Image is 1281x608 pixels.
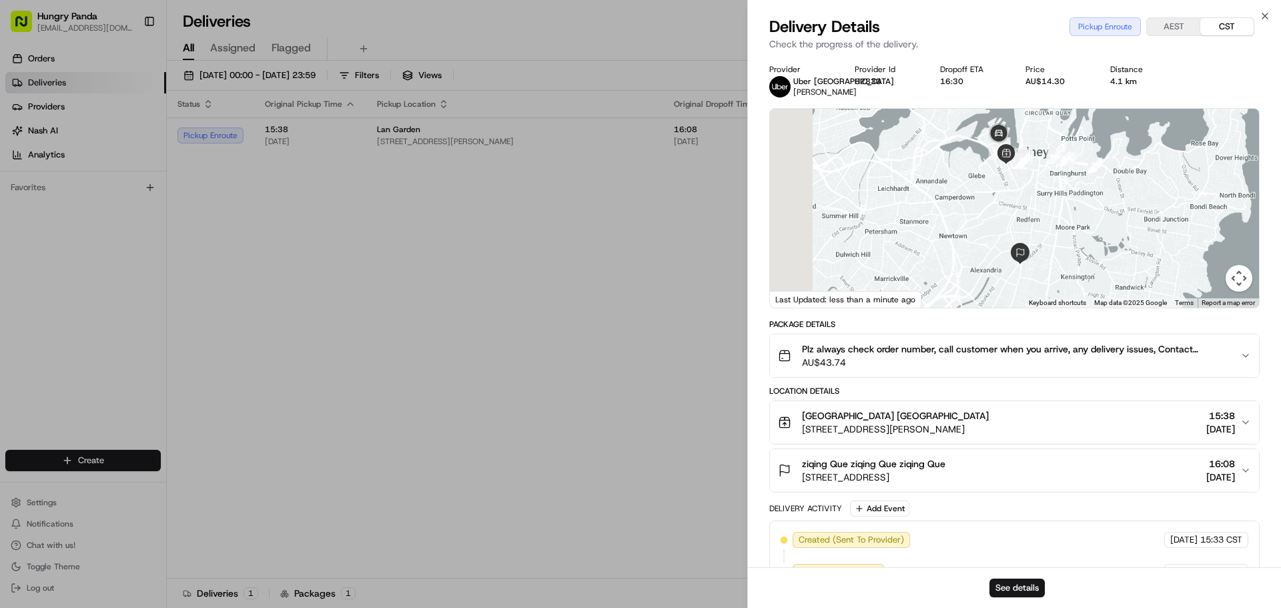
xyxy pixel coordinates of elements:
[1206,409,1235,422] span: 15:38
[769,319,1260,330] div: Package Details
[1029,298,1086,308] button: Keyboard shortcuts
[27,244,37,254] img: 1736555255976-a54dd68f-1ca7-489b-9aae-adbdc363a1c4
[1088,158,1102,172] div: 11
[227,131,243,147] button: Start new chat
[35,86,220,100] input: Clear
[770,401,1259,444] button: [GEOGRAPHIC_DATA] [GEOGRAPHIC_DATA][STREET_ADDRESS][PERSON_NAME]15:38[DATE]
[1200,534,1242,546] span: 15:33 CST
[94,330,161,341] a: Powered byPylon
[1094,299,1167,306] span: Map data ©2025 Google
[1018,149,1033,164] div: 6
[1110,76,1174,87] div: 4.1 km
[1046,149,1061,164] div: 12
[13,53,243,75] p: Welcome 👋
[1017,149,1032,164] div: 5
[802,457,945,471] span: ziqing Que ziqing Que ziqing Que
[51,207,83,218] span: 8月15日
[13,13,40,40] img: Nash
[8,293,107,317] a: 📗Knowledge Base
[989,145,1003,160] div: 13
[1170,534,1198,546] span: [DATE]
[770,334,1259,377] button: Plz always check order number, call customer when you arrive, any delivery issues, Contact WhatsA...
[855,64,919,75] div: Provider Id
[793,87,857,97] span: [PERSON_NAME]
[13,300,24,310] div: 📗
[769,37,1260,51] p: Check the progress of the delivery.
[773,290,817,308] a: Open this area in Google Maps (opens a new window)
[1206,422,1235,436] span: [DATE]
[769,16,880,37] span: Delivery Details
[28,127,52,151] img: 1732323095091-59ea418b-cfe3-43c8-9ae0-d0d06d6fd42c
[1110,64,1174,75] div: Distance
[802,356,1230,369] span: AU$43.74
[802,409,989,422] span: [GEOGRAPHIC_DATA] [GEOGRAPHIC_DATA]
[940,76,1004,87] div: 16:30
[1175,299,1194,306] a: Terms
[60,141,183,151] div: We're available if you need us!
[111,243,115,254] span: •
[207,171,243,187] button: See all
[1013,148,1028,163] div: 4
[850,501,909,517] button: Add Event
[1147,18,1200,35] button: AEST
[27,298,102,312] span: Knowledge Base
[1206,457,1235,471] span: 16:08
[13,174,85,184] div: Past conversations
[118,243,144,254] span: 8月7日
[769,76,791,97] img: uber-new-logo.jpeg
[60,127,219,141] div: Start new chat
[1206,471,1235,484] span: [DATE]
[802,471,945,484] span: [STREET_ADDRESS]
[940,64,1004,75] div: Dropoff ETA
[799,534,904,546] span: Created (Sent To Provider)
[126,298,214,312] span: API Documentation
[1025,76,1090,87] div: AU$14.30
[107,293,220,317] a: 💻API Documentation
[802,342,1230,356] span: Plz always check order number, call customer when you arrive, any delivery issues, Contact WhatsA...
[1200,566,1242,578] span: 15:33 CST
[113,300,123,310] div: 💻
[133,331,161,341] span: Pylon
[855,76,881,87] button: 62833
[13,230,35,252] img: Asif Zaman Khan
[769,386,1260,396] div: Location Details
[773,290,817,308] img: Google
[1025,64,1090,75] div: Price
[44,207,49,218] span: •
[793,76,894,87] span: Uber [GEOGRAPHIC_DATA]
[770,291,921,308] div: Last Updated: less than a minute ago
[769,64,833,75] div: Provider
[1018,155,1033,170] div: 7
[1170,566,1198,578] span: [DATE]
[1056,151,1071,166] div: 3
[13,127,37,151] img: 1736555255976-a54dd68f-1ca7-489b-9aae-adbdc363a1c4
[1200,18,1254,35] button: CST
[770,449,1259,492] button: ziqing Que ziqing Que ziqing Que[STREET_ADDRESS]16:08[DATE]
[1061,151,1076,166] div: 1
[989,579,1045,597] button: See details
[1015,153,1030,168] div: 10
[41,243,108,254] span: [PERSON_NAME]
[1202,299,1255,306] a: Report a map error
[802,422,989,436] span: [STREET_ADDRESS][PERSON_NAME]
[1226,265,1252,292] button: Map camera controls
[769,503,842,514] div: Delivery Activity
[799,566,878,578] span: Not Assigned Driver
